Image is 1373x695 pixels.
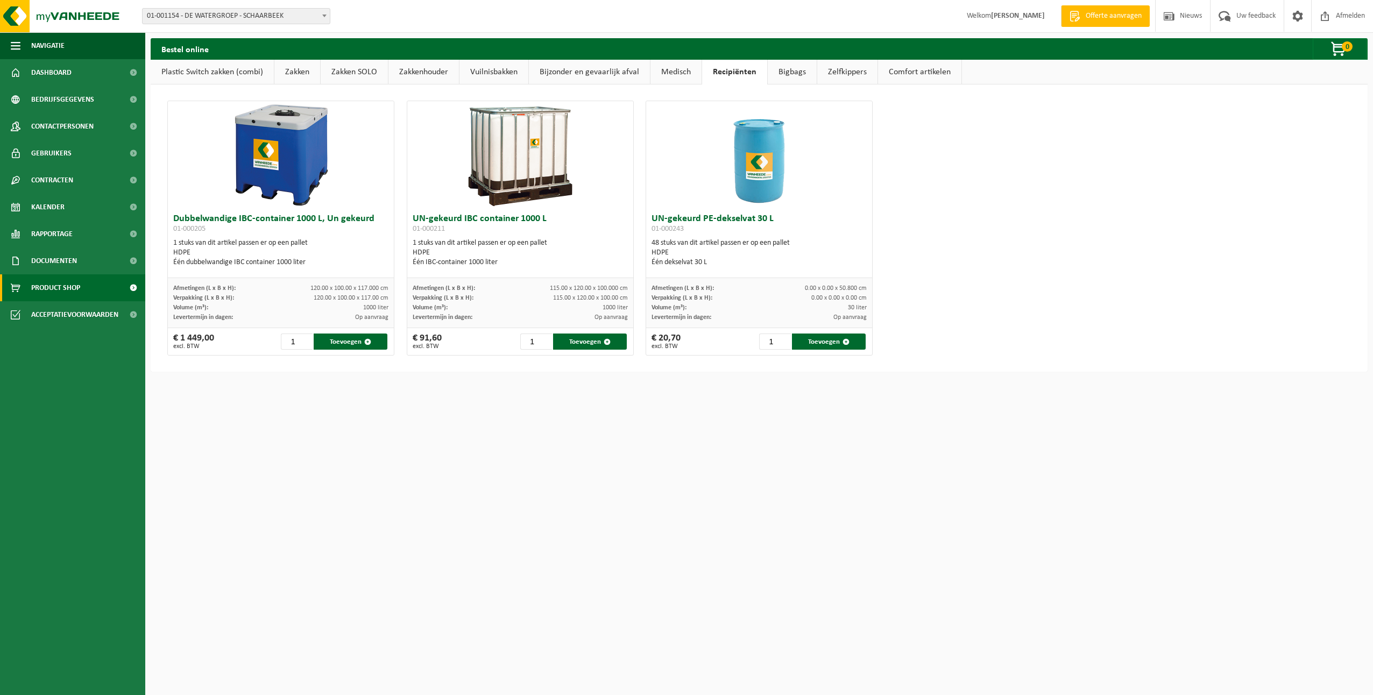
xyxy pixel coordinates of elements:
span: 0 [1342,41,1353,52]
div: Één dekselvat 30 L [652,258,867,267]
input: 1 [520,334,552,350]
span: Gebruikers [31,140,72,167]
span: 120.00 x 100.00 x 117.00 cm [314,295,388,301]
span: Levertermijn in dagen: [173,314,233,321]
div: Één dubbelwandige IBC container 1000 liter [173,258,388,267]
a: Recipiënten [702,60,767,84]
span: Kalender [31,194,65,221]
a: Bigbags [768,60,817,84]
span: Product Shop [31,274,80,301]
span: 0.00 x 0.00 x 50.800 cm [805,285,867,292]
span: Afmetingen (L x B x H): [173,285,236,292]
span: Levertermijn in dagen: [413,314,472,321]
a: Zakken [274,60,320,84]
span: Dashboard [31,59,72,86]
span: excl. BTW [413,343,442,350]
span: Op aanvraag [833,314,867,321]
span: excl. BTW [173,343,214,350]
img: 01-000205 [227,101,335,209]
input: 1 [759,334,791,350]
div: HDPE [652,248,867,258]
div: € 1 449,00 [173,334,214,350]
button: Toevoegen [553,334,627,350]
span: Rapportage [31,221,73,247]
div: 1 stuks van dit artikel passen er op een pallet [173,238,388,267]
a: Plastic Switch zakken (combi) [151,60,274,84]
span: Contactpersonen [31,113,94,140]
a: Medisch [650,60,702,84]
span: 01-000205 [173,225,206,233]
span: Offerte aanvragen [1083,11,1144,22]
span: Volume (m³): [413,304,448,311]
h2: Bestel online [151,38,220,59]
div: € 91,60 [413,334,442,350]
span: 120.00 x 100.00 x 117.000 cm [310,285,388,292]
span: Documenten [31,247,77,274]
span: Levertermijn in dagen: [652,314,711,321]
span: Verpakking (L x B x H): [173,295,234,301]
strong: [PERSON_NAME] [991,12,1045,20]
a: Comfort artikelen [878,60,961,84]
button: Toevoegen [314,334,387,350]
span: Contracten [31,167,73,194]
div: HDPE [173,248,388,258]
a: Zakken SOLO [321,60,388,84]
span: Verpakking (L x B x H): [652,295,712,301]
a: Bijzonder en gevaarlijk afval [529,60,650,84]
span: 115.00 x 120.00 x 100.00 cm [553,295,628,301]
div: 48 stuks van dit artikel passen er op een pallet [652,238,867,267]
span: Volume (m³): [173,304,208,311]
a: Vuilnisbakken [459,60,528,84]
img: 01-000211 [466,101,574,209]
button: 0 [1313,38,1367,60]
h3: UN-gekeurd PE-dekselvat 30 L [652,214,867,236]
a: Zelfkippers [817,60,877,84]
span: 1000 liter [363,304,388,311]
span: 115.00 x 120.00 x 100.000 cm [550,285,628,292]
span: Afmetingen (L x B x H): [413,285,475,292]
a: Zakkenhouder [388,60,459,84]
h3: Dubbelwandige IBC-container 1000 L, Un gekeurd [173,214,388,236]
span: Afmetingen (L x B x H): [652,285,714,292]
input: 1 [281,334,313,350]
span: Verpakking (L x B x H): [413,295,473,301]
span: 01-000243 [652,225,684,233]
a: Offerte aanvragen [1061,5,1150,27]
img: 01-000243 [705,101,813,209]
span: Op aanvraag [595,314,628,321]
span: Volume (m³): [652,304,686,311]
span: 1000 liter [603,304,628,311]
span: 01-001154 - DE WATERGROEP - SCHAARBEEK [142,8,330,24]
span: Acceptatievoorwaarden [31,301,118,328]
div: € 20,70 [652,334,681,350]
span: Navigatie [31,32,65,59]
span: 01-001154 - DE WATERGROEP - SCHAARBEEK [143,9,330,24]
span: 01-000211 [413,225,445,233]
div: Één IBC-container 1000 liter [413,258,628,267]
span: Op aanvraag [355,314,388,321]
span: 0.00 x 0.00 x 0.00 cm [811,295,867,301]
button: Toevoegen [792,334,866,350]
div: HDPE [413,248,628,258]
h3: UN-gekeurd IBC container 1000 L [413,214,628,236]
div: 1 stuks van dit artikel passen er op een pallet [413,238,628,267]
span: Bedrijfsgegevens [31,86,94,113]
span: 30 liter [848,304,867,311]
span: excl. BTW [652,343,681,350]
